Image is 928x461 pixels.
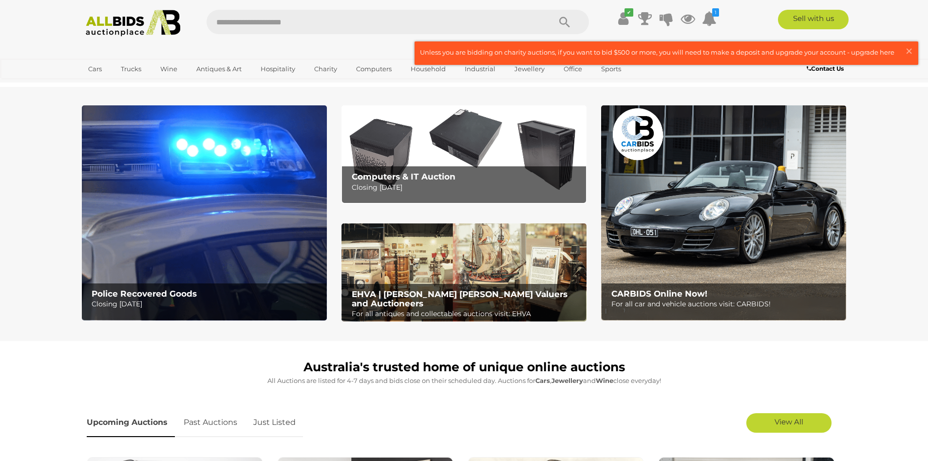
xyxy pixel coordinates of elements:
[458,61,502,77] a: Industrial
[254,61,302,77] a: Hospitality
[87,375,842,386] p: All Auctions are listed for 4-7 days and bids close on their scheduled day. Auctions for , and cl...
[308,61,343,77] a: Charity
[176,408,245,437] a: Past Auctions
[92,289,197,299] b: Police Recovered Goods
[350,61,398,77] a: Computers
[540,10,589,34] button: Search
[775,417,803,426] span: View All
[352,308,581,320] p: For all antiques and collectables auctions visit: EHVA
[341,223,587,322] img: EHVA | Evans Hastings Valuers and Auctioneers
[352,289,568,308] b: EHVA | [PERSON_NAME] [PERSON_NAME] Valuers and Auctioneers
[702,10,717,27] a: 1
[404,61,452,77] a: Household
[114,61,148,77] a: Trucks
[508,61,551,77] a: Jewellery
[611,298,841,310] p: For all car and vehicle auctions visit: CARBIDS!
[535,377,550,384] strong: Cars
[746,413,832,433] a: View All
[190,61,248,77] a: Antiques & Art
[596,377,613,384] strong: Wine
[616,10,631,27] a: ✔
[601,105,846,321] a: CARBIDS Online Now! CARBIDS Online Now! For all car and vehicle auctions visit: CARBIDS!
[80,10,186,37] img: Allbids.com.au
[154,61,184,77] a: Wine
[595,61,627,77] a: Sports
[601,105,846,321] img: CARBIDS Online Now!
[807,65,844,72] b: Contact Us
[82,105,327,321] a: Police Recovered Goods Police Recovered Goods Closing [DATE]
[625,8,633,17] i: ✔
[551,377,583,384] strong: Jewellery
[557,61,588,77] a: Office
[87,408,175,437] a: Upcoming Auctions
[807,63,846,74] a: Contact Us
[352,172,455,181] b: Computers & IT Auction
[92,298,321,310] p: Closing [DATE]
[82,77,164,93] a: [GEOGRAPHIC_DATA]
[82,61,108,77] a: Cars
[341,105,587,203] a: Computers & IT Auction Computers & IT Auction Closing [DATE]
[905,41,913,60] span: ×
[246,408,303,437] a: Just Listed
[712,8,719,17] i: 1
[611,289,707,299] b: CARBIDS Online Now!
[82,105,327,321] img: Police Recovered Goods
[341,223,587,322] a: EHVA | Evans Hastings Valuers and Auctioneers EHVA | [PERSON_NAME] [PERSON_NAME] Valuers and Auct...
[778,10,849,29] a: Sell with us
[87,361,842,374] h1: Australia's trusted home of unique online auctions
[341,105,587,203] img: Computers & IT Auction
[352,181,581,194] p: Closing [DATE]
